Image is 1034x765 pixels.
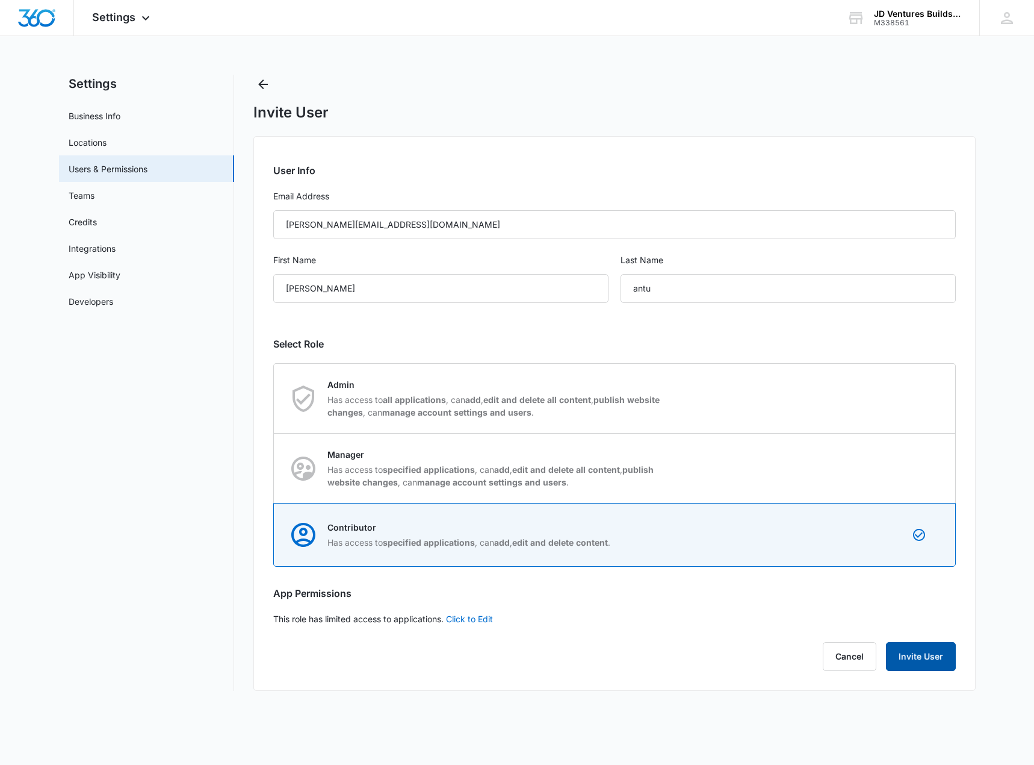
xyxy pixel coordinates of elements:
strong: add [494,464,510,475]
a: Business Info [69,110,120,122]
a: Credits [69,216,97,228]
strong: all applications [383,395,446,405]
button: Invite User [886,642,956,671]
strong: edit and delete all content [483,395,591,405]
button: Back [253,75,273,94]
p: Manager [327,448,666,461]
strong: specified applications [383,464,475,475]
a: Developers [69,295,113,308]
strong: manage account settings and users [417,477,566,487]
div: account name [874,9,962,19]
p: Admin [327,378,666,391]
span: Settings [92,11,135,23]
label: First Name [273,254,608,267]
p: Contributor [327,521,610,534]
strong: add [494,537,510,548]
a: Click to Edit [446,614,493,624]
a: Locations [69,136,107,149]
strong: add [465,395,481,405]
h1: Invite User [253,104,329,122]
a: Integrations [69,242,116,255]
div: This role has limited access to applications. [253,136,976,691]
a: Teams [69,189,94,202]
h2: User Info [273,163,956,178]
h2: Settings [59,75,234,93]
strong: manage account settings and users [382,407,531,417]
label: Email Address [273,190,956,203]
a: App Visibility [69,269,120,281]
p: Has access to , can , . [327,536,610,549]
label: Last Name [621,254,956,267]
strong: edit and delete content [512,537,608,548]
p: Has access to , can , , , can . [327,463,666,489]
p: Has access to , can , , , can . [327,393,666,419]
h2: Select Role [273,337,956,351]
button: Cancel [823,642,876,671]
h2: App Permissions [273,586,956,601]
a: Users & Permissions [69,163,147,175]
div: account id [874,19,962,27]
strong: edit and delete all content [512,464,620,475]
strong: specified applications [383,537,475,548]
